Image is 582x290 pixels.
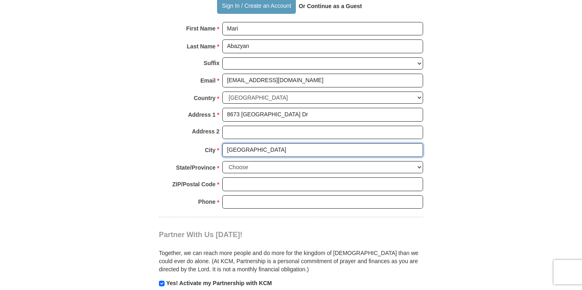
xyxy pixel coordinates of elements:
strong: State/Province [176,162,215,173]
strong: ZIP/Postal Code [172,179,216,190]
strong: Email [200,75,215,86]
strong: City [205,144,215,156]
strong: Last Name [187,41,216,52]
span: Partner With Us [DATE]! [159,231,243,239]
strong: Yes! Activate my Partnership with KCM [166,280,272,286]
strong: Address 1 [188,109,216,120]
p: Together, we can reach more people and do more for the kingdom of [DEMOGRAPHIC_DATA] than we coul... [159,249,423,273]
strong: First Name [186,23,215,34]
strong: Suffix [204,57,219,69]
strong: Country [194,92,216,104]
strong: Or Continue as a Guest [299,3,362,9]
strong: Address 2 [192,126,219,137]
strong: Phone [198,196,216,207]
